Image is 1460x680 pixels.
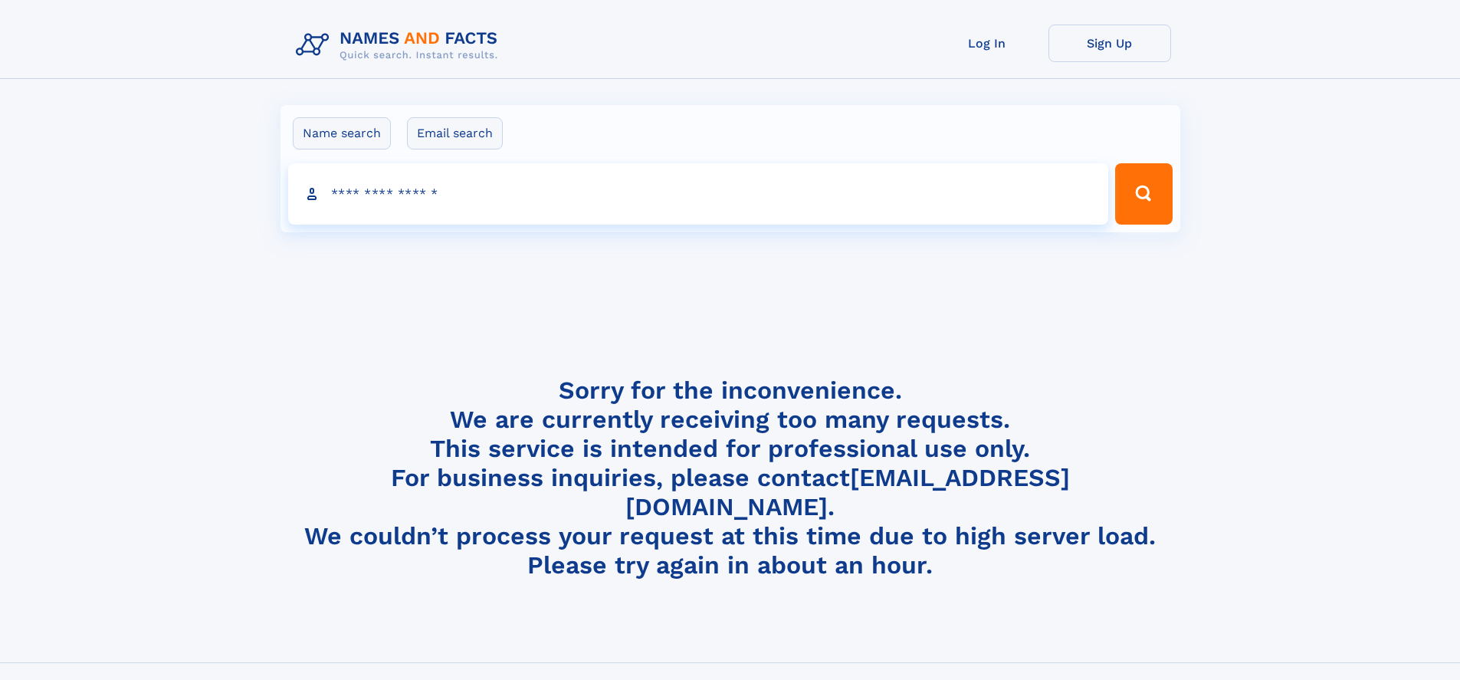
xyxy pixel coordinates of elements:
[293,117,391,149] label: Name search
[288,163,1109,225] input: search input
[926,25,1048,62] a: Log In
[407,117,503,149] label: Email search
[1048,25,1171,62] a: Sign Up
[290,25,510,66] img: Logo Names and Facts
[290,376,1171,580] h4: Sorry for the inconvenience. We are currently receiving too many requests. This service is intend...
[1115,163,1172,225] button: Search Button
[625,463,1070,521] a: [EMAIL_ADDRESS][DOMAIN_NAME]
